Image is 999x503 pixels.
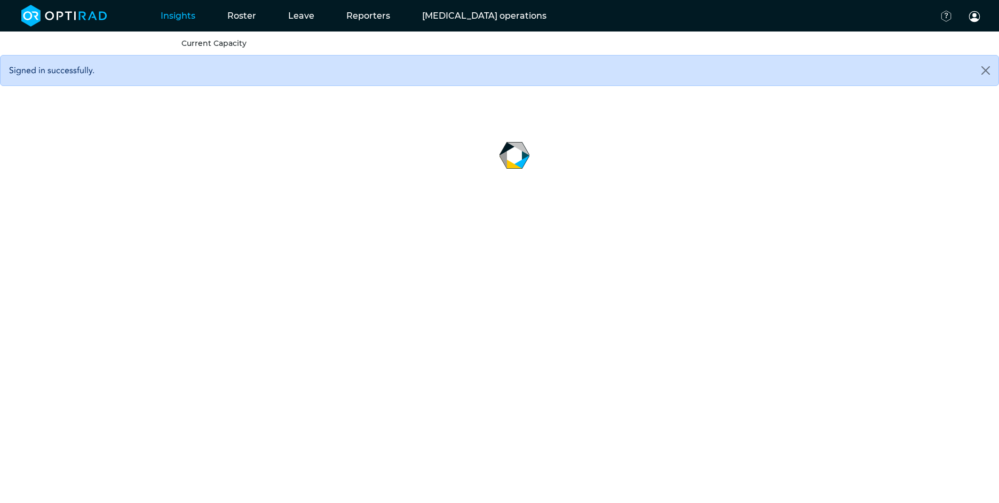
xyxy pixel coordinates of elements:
button: Close [973,56,998,85]
a: Current Capacity [181,38,247,48]
img: brand-opti-rad-logos-blue-and-white-d2f68631ba2948856bd03f2d395fb146ddc8fb01b4b6e9315ea85fa773367... [21,5,107,27]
